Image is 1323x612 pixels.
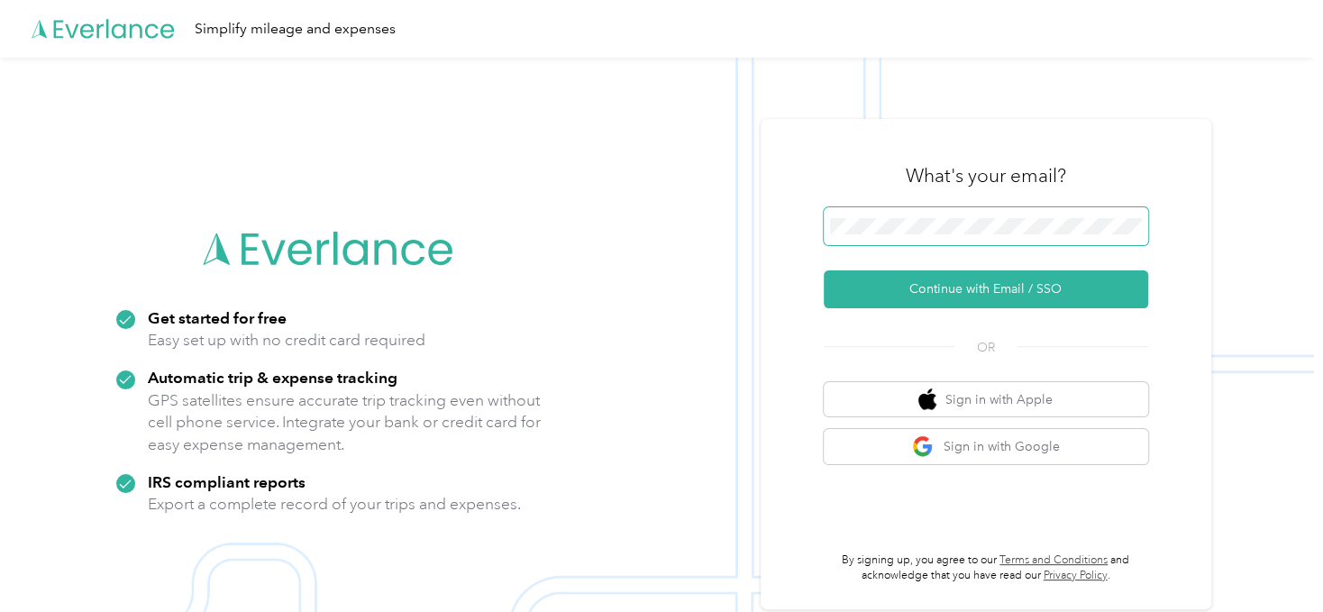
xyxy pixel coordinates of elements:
[195,18,396,41] div: Simplify mileage and expenses
[918,388,936,411] img: apple logo
[148,368,397,387] strong: Automatic trip & expense tracking
[906,163,1066,188] h3: What's your email?
[148,493,521,516] p: Export a complete record of your trips and expenses.
[824,429,1148,464] button: google logoSign in with Google
[954,338,1017,357] span: OR
[824,382,1148,417] button: apple logoSign in with Apple
[148,472,306,491] strong: IRS compliant reports
[912,435,935,458] img: google logo
[148,389,542,456] p: GPS satellites ensure accurate trip tracking even without cell phone service. Integrate your bank...
[148,308,287,327] strong: Get started for free
[824,270,1148,308] button: Continue with Email / SSO
[824,553,1148,584] p: By signing up, you agree to our and acknowledge that you have read our .
[148,329,425,352] p: Easy set up with no credit card required
[999,553,1108,567] a: Terms and Conditions
[1044,569,1108,582] a: Privacy Policy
